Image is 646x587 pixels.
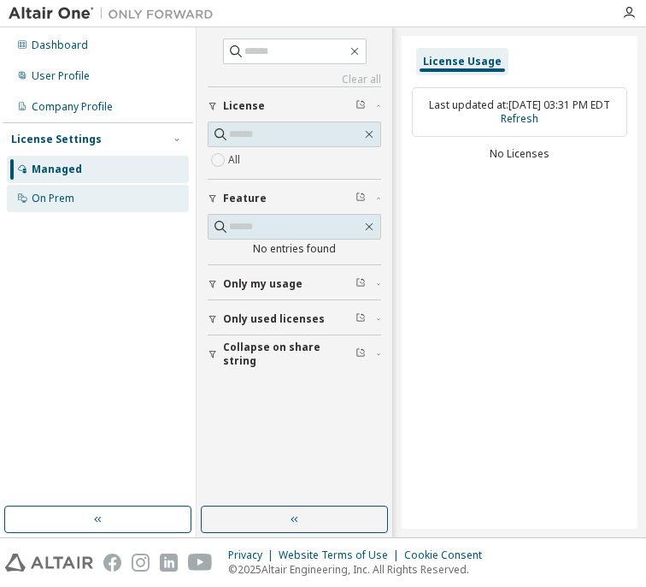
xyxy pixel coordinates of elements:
img: linkedin.svg [160,554,178,572]
img: Altair One [9,5,222,22]
span: Clear filter [355,277,366,291]
div: Managed [32,163,82,176]
img: altair_logo.svg [5,554,93,572]
button: Collapse on share string [208,335,381,373]
img: youtube.svg [188,554,213,572]
div: No entries found [208,242,381,256]
div: License Usage [423,55,502,68]
span: License [223,99,265,113]
button: License [208,87,381,125]
button: Only used licenses [208,300,381,338]
div: Last updated at: [DATE] 03:31 PM EDT [412,87,627,137]
span: Only my usage [223,277,302,291]
div: Dashboard [32,39,88,52]
span: Clear filter [355,312,366,326]
div: On Prem [32,192,74,205]
button: Feature [208,180,381,217]
span: Clear filter [355,347,366,361]
button: Only my usage [208,265,381,303]
img: instagram.svg [132,554,150,572]
span: Only used licenses [223,312,325,326]
div: No Licenses [412,147,627,161]
span: Feature [223,192,267,205]
span: Clear filter [355,99,366,113]
div: Website Terms of Use [279,548,404,562]
div: User Profile [32,69,90,83]
a: Clear all [208,73,381,86]
div: Cookie Consent [404,548,492,562]
div: License Settings [11,133,102,146]
label: All [228,150,244,170]
p: © 2025 Altair Engineering, Inc. All Rights Reserved. [228,562,492,577]
span: Collapse on share string [223,341,355,368]
img: facebook.svg [103,554,121,572]
span: Clear filter [355,192,366,205]
div: Privacy [228,548,279,562]
a: Refresh [501,111,538,126]
div: Company Profile [32,100,113,114]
